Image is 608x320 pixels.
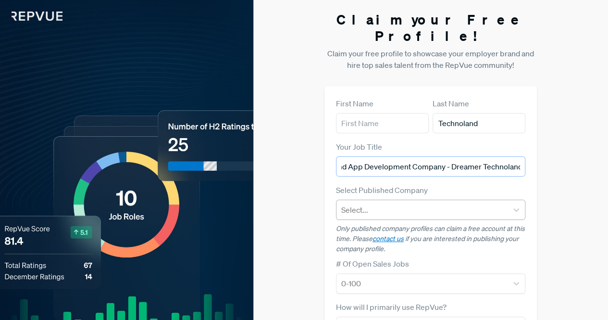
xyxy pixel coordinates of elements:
input: Title [336,156,526,177]
h3: Claim your Free Profile! [324,12,537,44]
label: How will I primarily use RepVue? [336,301,447,313]
label: Your Job Title [336,141,382,153]
label: # Of Open Sales Jobs [336,258,409,269]
label: Select Published Company [336,184,428,196]
p: Only published company profiles can claim a free account at this time. Please if you are interest... [336,224,526,254]
p: Claim your free profile to showcase your employer brand and hire top sales talent from the RepVue... [324,48,537,71]
input: Last Name [433,113,525,133]
a: contact us [372,234,404,243]
label: Last Name [433,98,469,109]
label: First Name [336,98,373,109]
input: First Name [336,113,429,133]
